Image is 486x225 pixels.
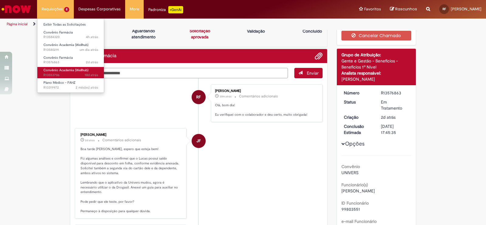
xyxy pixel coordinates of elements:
[364,6,381,12] span: Favoritos
[85,73,98,77] span: 10d atrás
[220,95,231,98] span: 30m atrás
[37,79,104,91] a: Aberto R13319972 : Plano Médico - FAHZ
[339,123,377,135] dt: Conclusão Estimada
[43,55,73,60] span: Convênio Farmácia
[341,219,377,224] b: e-mail Funcionário
[1,3,32,15] img: ServiceNow
[395,6,417,12] span: Rascunhos
[315,52,323,60] button: Adicionar anexos
[339,90,377,96] dt: Número
[381,114,409,120] div: 29/09/2025 13:31:58
[341,206,360,212] span: 99803551
[341,70,412,76] div: Analista responsável:
[339,99,377,105] dt: Status
[341,200,369,206] b: ID Funcionário
[86,35,98,39] span: 4h atrás
[341,52,412,58] div: Grupo de Atribuição:
[197,134,201,148] span: JF
[381,114,395,120] time: 29/09/2025 13:31:58
[85,139,95,142] span: 2d atrás
[43,60,98,65] span: R13576863
[80,147,182,214] p: Boa tarde [PERSON_NAME], espero que esteja bem! Fiz algumas análises e confirmei que o Lucas poss...
[148,6,183,13] div: Padroniza
[341,170,358,175] span: UNIVERS
[85,73,98,77] time: 22/09/2025 08:55:13
[215,89,316,93] div: [PERSON_NAME]
[294,68,323,78] button: Enviar
[5,19,320,30] ul: Trilhas de página
[220,95,231,98] time: 01/10/2025 12:24:07
[42,6,63,12] span: Requisições
[303,28,322,34] p: Concluído
[75,68,288,78] textarea: Digite sua mensagem aqui...
[43,35,98,40] span: R13584320
[43,47,98,52] span: R13580291
[80,47,98,52] span: um dia atrás
[390,6,417,12] a: Rascunhos
[43,68,88,72] span: Convênio Academia (Wellhub)
[43,30,73,35] span: Convênio Farmácia
[76,85,98,90] span: 2 mês(es) atrás
[37,42,104,53] a: Aberto R13580291 : Convênio Academia (Wellhub)
[43,73,98,78] span: R13553706
[86,60,98,65] span: 2d atrás
[86,35,98,39] time: 01/10/2025 09:04:44
[80,133,182,137] div: [PERSON_NAME]
[37,18,104,93] ul: Requisições
[196,90,201,104] span: RF
[307,70,319,76] span: Enviar
[381,114,395,120] span: 2d atrás
[215,103,316,117] p: Olá, bom dia! Eu verifiquei com o colaborador e deu certo, muito obrigada!
[341,182,368,188] b: Funcionário(s)
[37,54,104,66] a: Aberto R13576863 : Convênio Farmácia
[64,7,69,12] span: 5
[7,22,28,26] a: Página inicial
[341,76,412,82] div: [PERSON_NAME]
[381,99,409,111] div: Em Tratamento
[339,114,377,120] dt: Criação
[86,60,98,65] time: 29/09/2025 13:31:59
[102,138,141,143] small: Comentários adicionais
[451,6,481,12] span: [PERSON_NAME]
[341,164,360,169] b: Convênio
[341,31,412,40] button: Cancelar Chamado
[85,139,95,142] time: 29/09/2025 13:46:26
[43,43,88,47] span: Convênio Academia (Wellhub)
[443,7,446,11] span: RF
[43,80,76,85] span: Plano Médico - FAHZ
[341,188,375,194] span: [PERSON_NAME]
[43,85,98,90] span: R13319972
[190,28,210,40] a: Solicitação aprovada
[192,134,206,148] div: Jeter Filho
[129,28,158,40] p: Aguardando atendimento
[381,123,409,135] div: [DATE] 17:45:35
[130,6,139,12] span: More
[192,90,206,104] div: Rafaela Franco
[168,6,183,13] p: +GenAi
[341,58,412,70] div: Gente e Gestão - Benefícios - Benefícios 1º Nível
[37,67,104,78] a: Aberto R13553706 : Convênio Academia (Wellhub)
[247,28,265,34] p: Validação
[76,85,98,90] time: 24/07/2025 11:17:14
[80,47,98,52] time: 30/09/2025 10:03:16
[239,94,278,99] small: Comentários adicionais
[37,29,104,40] a: Aberto R13584320 : Convênio Farmácia
[37,21,104,28] a: Exibir Todas as Solicitações
[381,90,409,96] div: R13576863
[78,6,121,12] span: Despesas Corporativas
